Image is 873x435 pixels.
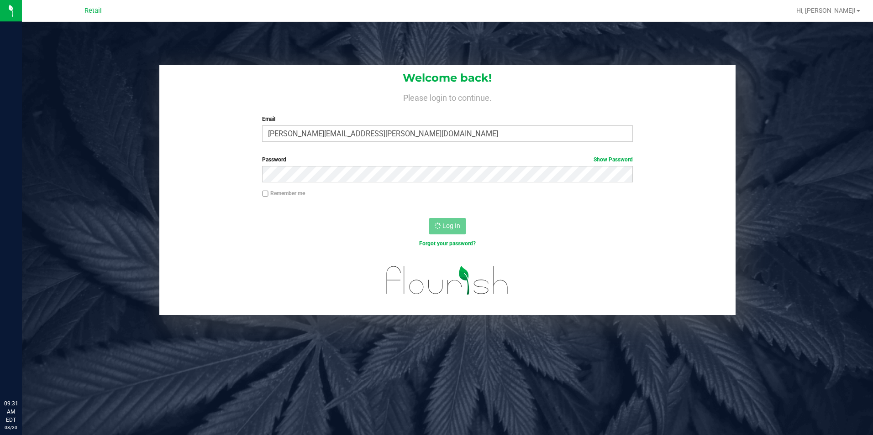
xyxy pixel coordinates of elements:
h4: Please login to continue. [159,91,736,102]
span: Retail [84,7,102,15]
label: Remember me [262,189,305,197]
p: 09:31 AM EDT [4,399,18,424]
span: Hi, [PERSON_NAME]! [796,7,856,14]
p: 08/20 [4,424,18,431]
label: Email [262,115,633,123]
a: Forgot your password? [419,240,476,247]
a: Show Password [594,156,633,163]
input: Remember me [262,191,268,197]
span: Log In [442,222,460,229]
h1: Welcome back! [159,72,736,84]
button: Log In [429,218,466,234]
span: Password [262,156,286,163]
img: flourish_logo.svg [375,257,520,304]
